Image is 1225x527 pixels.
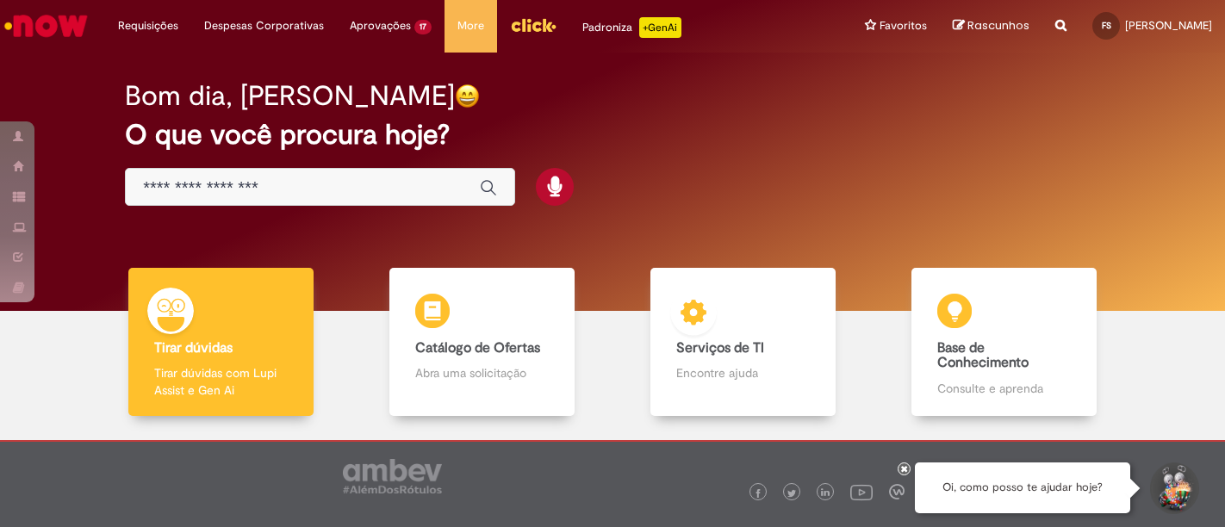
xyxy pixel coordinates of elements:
p: Encontre ajuda [676,364,809,381]
a: Tirar dúvidas Tirar dúvidas com Lupi Assist e Gen Ai [90,268,351,417]
a: Base de Conhecimento Consulte e aprenda [874,268,1135,417]
span: Rascunhos [967,17,1029,34]
h2: O que você procura hoje? [125,120,1100,150]
span: [PERSON_NAME] [1125,18,1212,33]
a: Serviços de TI Encontre ajuda [612,268,874,417]
a: Catálogo de Ofertas Abra uma solicitação [351,268,612,417]
img: logo_footer_ambev_rotulo_gray.png [343,459,442,493]
span: 17 [414,20,432,34]
span: Favoritos [880,17,927,34]
p: +GenAi [639,17,681,38]
img: click_logo_yellow_360x200.png [510,12,557,38]
p: Tirar dúvidas com Lupi Assist e Gen Ai [154,364,287,399]
span: Despesas Corporativas [204,17,324,34]
img: logo_footer_facebook.png [754,489,762,498]
b: Catálogo de Ofertas [415,339,540,356]
button: Iniciar Conversa de Suporte [1147,462,1199,514]
b: Serviços de TI [676,339,764,356]
div: Padroniza [582,17,681,38]
b: Base de Conhecimento [937,339,1029,372]
div: Oi, como posso te ajudar hoje? [915,462,1130,513]
p: Consulte e aprenda [937,380,1070,397]
img: logo_footer_youtube.png [850,480,873,503]
img: happy-face.png [455,84,480,108]
img: ServiceNow [2,9,90,43]
img: logo_footer_linkedin.png [821,488,830,499]
b: Tirar dúvidas [154,339,233,356]
span: Aprovações [350,17,411,34]
p: Abra uma solicitação [415,364,548,381]
a: Rascunhos [953,18,1029,34]
img: logo_footer_twitter.png [787,489,796,498]
img: logo_footer_workplace.png [889,484,905,499]
span: Requisições [118,17,178,34]
span: More [457,17,484,34]
h2: Bom dia, [PERSON_NAME] [125,81,455,111]
span: FS [1102,20,1111,31]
